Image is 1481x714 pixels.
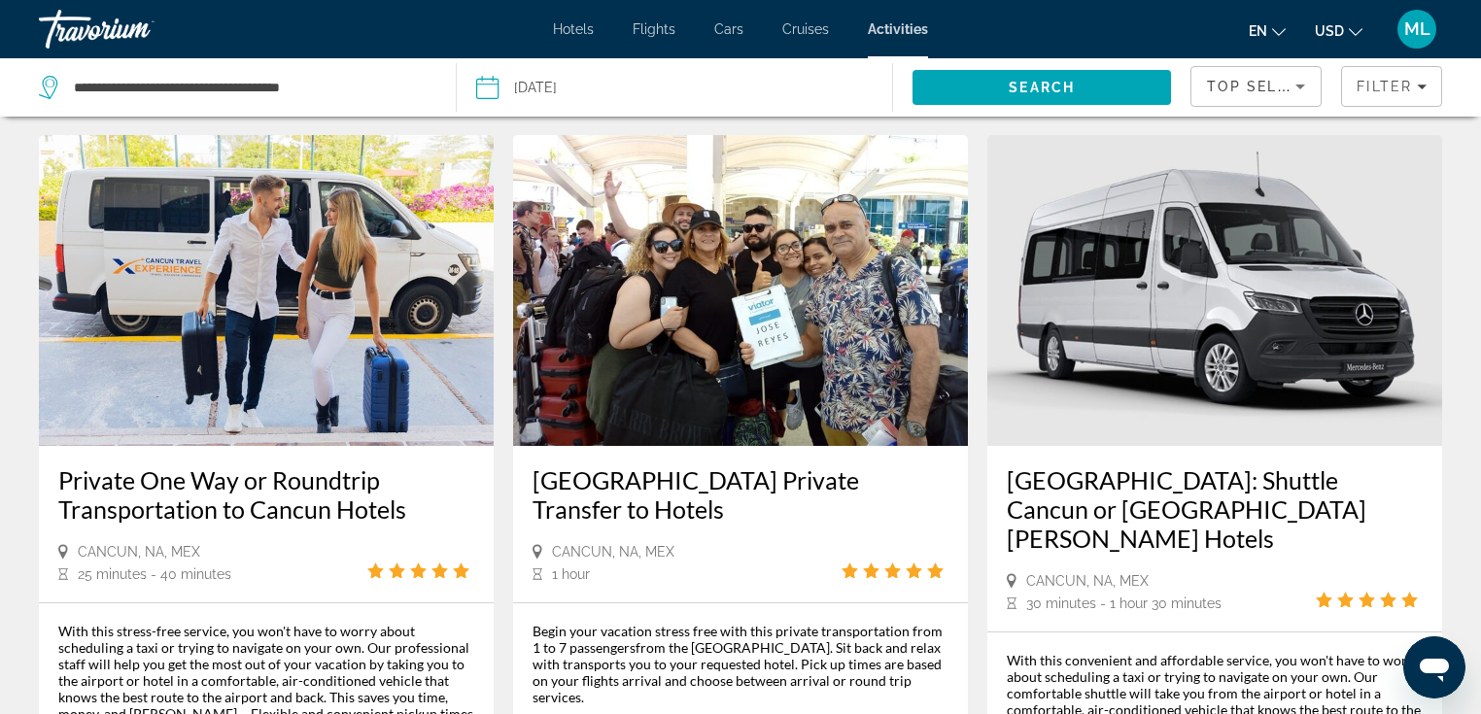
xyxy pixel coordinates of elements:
div: Begin your vacation stress free with this private transportation from 1 to 7 passengersfrom the [... [533,623,948,705]
input: Search destination [72,73,427,102]
span: USD [1315,23,1344,39]
mat-select: Sort by [1207,75,1305,98]
button: Filters [1341,66,1442,107]
span: 25 minutes - 40 minutes [78,566,231,582]
span: 30 minutes - 1 hour 30 minutes [1026,595,1222,611]
span: Filter [1357,79,1412,94]
button: Change language [1249,17,1286,45]
iframe: Button to launch messaging window [1403,636,1465,698]
a: Hotels [553,21,594,37]
a: Activities [868,21,928,37]
span: Cancun, NA, MEX [552,544,674,560]
span: en [1249,23,1267,39]
a: [GEOGRAPHIC_DATA] Private Transfer to Hotels [533,465,948,524]
a: Private One Way or Roundtrip Transportation to Cancun Hotels [58,465,474,524]
span: ML [1404,19,1430,39]
button: Search [913,70,1171,105]
a: Cars [714,21,743,37]
button: Change currency [1315,17,1362,45]
img: Private One Way or Roundtrip Transportation to Cancun Hotels [39,135,494,446]
button: [DATE]Date: Oct 8, 2025 [476,58,893,117]
img: Cancun Airport Private Transfer to Hotels [513,135,968,446]
a: Travorium [39,4,233,54]
button: User Menu [1392,9,1442,50]
a: [GEOGRAPHIC_DATA]: Shuttle Cancun or [GEOGRAPHIC_DATA][PERSON_NAME] Hotels [1007,465,1423,553]
span: Cancun, NA, MEX [1026,573,1149,589]
a: Flights [633,21,675,37]
span: 1 hour [552,566,590,582]
span: Cancun, NA, MEX [78,544,200,560]
a: Cruises [782,21,829,37]
span: Search [1009,80,1075,95]
img: Cancun Airport: Shuttle Cancun or Playa del Carmen Hotels [987,135,1442,446]
span: Top Sellers [1207,79,1318,94]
